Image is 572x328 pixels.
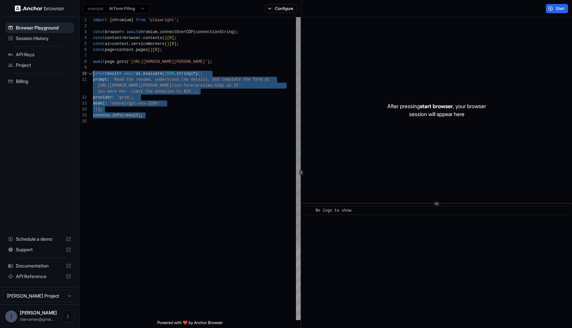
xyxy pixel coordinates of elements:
span: API Keys [16,51,71,58]
img: Anchor Logo [15,5,65,12]
span: ] [157,48,160,52]
div: 7 [79,53,87,59]
span: Support [16,246,63,253]
span: = [121,36,124,40]
span: 'openai/gpt-oss-120b' [110,101,160,106]
span: ] [174,42,176,46]
div: 10 [79,71,87,77]
span: lete the form at [231,77,269,82]
span: [ [153,48,155,52]
span: await [124,71,136,76]
span: ) [234,30,236,34]
span: goto [117,60,126,64]
span: chromium [138,30,158,34]
span: ) [208,60,210,64]
div: API Reference [5,271,74,282]
span: = [115,48,117,52]
span: ) [150,48,153,52]
span: : [105,101,107,106]
span: ; [174,36,176,40]
div: 3 [79,29,87,35]
span: const [93,42,105,46]
span: const [93,30,105,34]
span: const [93,71,105,76]
span: Start [556,6,565,11]
span: browser [105,30,121,34]
div: 12 [79,95,87,101]
span: , [196,89,198,94]
div: Billing [5,76,74,87]
span: ( [121,113,124,118]
span: API Reference [16,273,63,280]
span: ; [176,42,179,46]
span: JSON [165,71,174,76]
span: { [110,18,112,22]
span: connectionString [196,30,234,34]
span: 'playwright' [148,18,176,22]
div: 5 [79,41,87,47]
span: connectOverCDP [160,30,193,34]
span: . [141,36,143,40]
span: chromium [112,18,131,22]
span: 'groq' [117,95,131,100]
span: ; [160,48,162,52]
div: 11 [79,77,87,83]
span: } [93,107,95,112]
span: Documentation [16,263,63,269]
span: . [157,30,160,34]
span: you were her. Limit the donation to $10.' [98,89,195,94]
div: Browser Playground [5,22,74,33]
span: tion-form/preview.html as if [172,83,239,88]
span: context [112,42,129,46]
span: [ [167,36,169,40]
div: 6 [79,47,87,53]
span: Powered with ❤️ by Anchor Browser [157,320,223,328]
div: 15 [79,112,87,118]
span: = [119,71,121,76]
div: 1 [79,17,87,23]
span: import [93,18,107,22]
span: . [115,60,117,64]
div: 2 [79,23,87,29]
span: ; [176,18,179,22]
div: Schedule a demo [5,234,74,244]
span: ( [165,42,167,46]
span: stringify [176,71,198,76]
span: . [141,71,143,76]
span: 0 [169,36,171,40]
span: contexts [143,36,162,40]
span: . [133,48,136,52]
span: No logs to show [315,208,351,213]
div: 8 [79,59,87,65]
span: ) [167,42,169,46]
button: Open menu [62,310,74,322]
span: result [105,71,119,76]
span: page [105,48,115,52]
span: Schedule a demo [16,236,63,242]
span: ( [193,30,196,34]
span: = [121,30,124,34]
span: ) [98,107,100,112]
span: Idan Raman [20,310,57,315]
span: ) [165,36,167,40]
span: context [117,48,133,52]
span: browser [124,36,141,40]
span: const [93,36,105,40]
span: ​ [307,207,310,214]
span: context [105,36,121,40]
span: ; [236,30,238,34]
span: { [200,71,203,76]
span: ai [136,71,141,76]
span: Session History [16,35,71,42]
div: 4 [79,35,87,41]
span: ; [100,107,103,112]
div: 14 [79,106,87,112]
span: [URL][DOMAIN_NAME][PERSON_NAME] [98,83,171,88]
span: 0 [172,42,174,46]
span: await [126,30,138,34]
div: I [5,310,17,322]
span: ; [210,60,212,64]
span: ) [95,107,98,112]
span: 'Read the resume, understand the details, and comp [112,77,231,82]
span: pages [136,48,148,52]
